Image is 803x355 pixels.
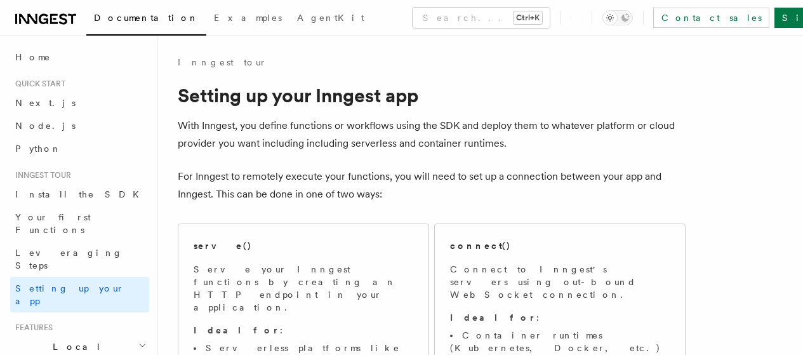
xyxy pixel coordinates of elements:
[86,4,206,36] a: Documentation
[15,283,124,306] span: Setting up your app
[214,13,282,23] span: Examples
[450,263,670,301] p: Connect to Inngest's servers using out-bound WebSocket connection.
[450,239,511,252] h2: connect()
[94,13,199,23] span: Documentation
[10,183,149,206] a: Install the SDK
[10,79,65,89] span: Quick start
[10,206,149,241] a: Your first Functions
[653,8,769,28] a: Contact sales
[194,324,413,337] p: :
[15,189,147,199] span: Install the SDK
[514,11,542,24] kbd: Ctrl+K
[450,329,670,354] li: Container runtimes (Kubernetes, Docker, etc.)
[194,239,252,252] h2: serve()
[178,117,686,152] p: With Inngest, you define functions or workflows using the SDK and deploy them to whatever platfor...
[15,121,76,131] span: Node.js
[15,98,76,108] span: Next.js
[450,312,536,323] strong: Ideal for
[289,4,372,34] a: AgentKit
[206,4,289,34] a: Examples
[178,84,686,107] h1: Setting up your Inngest app
[10,170,71,180] span: Inngest tour
[15,212,91,235] span: Your first Functions
[10,323,53,333] span: Features
[10,91,149,114] a: Next.js
[10,241,149,277] a: Leveraging Steps
[10,46,149,69] a: Home
[602,10,633,25] button: Toggle dark mode
[15,248,123,271] span: Leveraging Steps
[10,277,149,312] a: Setting up your app
[413,8,550,28] button: Search...Ctrl+K
[178,56,267,69] a: Inngest tour
[10,114,149,137] a: Node.js
[178,168,686,203] p: For Inngest to remotely execute your functions, you will need to set up a connection between your...
[15,51,51,64] span: Home
[194,263,413,314] p: Serve your Inngest functions by creating an HTTP endpoint in your application.
[15,144,62,154] span: Python
[297,13,364,23] span: AgentKit
[450,311,670,324] p: :
[194,325,280,335] strong: Ideal for
[10,137,149,160] a: Python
